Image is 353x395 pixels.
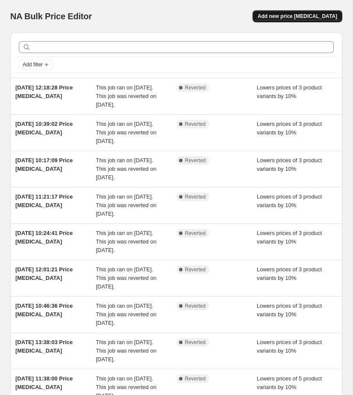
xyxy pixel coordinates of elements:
[257,303,322,318] span: Lowers prices of 3 product variants by 10%
[257,266,322,281] span: Lowers prices of 3 product variants by 10%
[96,157,156,181] span: This job ran on [DATE]. This job was reverted on [DATE].
[15,303,73,318] span: [DATE] 10:46:36 Price [MEDICAL_DATA]
[253,10,342,22] button: Add new price [MEDICAL_DATA]
[185,121,206,128] span: Reverted
[257,157,322,172] span: Lowers prices of 3 product variants by 10%
[15,193,73,208] span: [DATE] 11:21:17 Price [MEDICAL_DATA]
[185,84,206,91] span: Reverted
[96,193,156,217] span: This job ran on [DATE]. This job was reverted on [DATE].
[15,339,73,354] span: [DATE] 13:38:03 Price [MEDICAL_DATA]
[185,375,206,382] span: Reverted
[15,375,73,390] span: [DATE] 11:38:00 Price [MEDICAL_DATA]
[185,303,206,309] span: Reverted
[185,339,206,346] span: Reverted
[15,84,73,99] span: [DATE] 12:18:28 Price [MEDICAL_DATA]
[185,266,206,273] span: Reverted
[19,59,53,70] button: Add filter
[23,61,43,68] span: Add filter
[96,339,156,362] span: This job ran on [DATE]. This job was reverted on [DATE].
[96,266,156,290] span: This job ran on [DATE]. This job was reverted on [DATE].
[257,339,322,354] span: Lowers prices of 3 product variants by 10%
[257,375,322,390] span: Lowers prices of 5 product variants by 10%
[258,13,337,20] span: Add new price [MEDICAL_DATA]
[257,230,322,245] span: Lowers prices of 3 product variants by 10%
[257,121,322,136] span: Lowers prices of 3 product variants by 10%
[185,193,206,200] span: Reverted
[185,230,206,237] span: Reverted
[15,157,73,172] span: [DATE] 10:17:09 Price [MEDICAL_DATA]
[257,84,322,99] span: Lowers prices of 3 product variants by 10%
[96,84,156,108] span: This job ran on [DATE]. This job was reverted on [DATE].
[96,303,156,326] span: This job ran on [DATE]. This job was reverted on [DATE].
[96,121,156,144] span: This job ran on [DATE]. This job was reverted on [DATE].
[15,266,73,281] span: [DATE] 12:01:21 Price [MEDICAL_DATA]
[96,230,156,253] span: This job ran on [DATE]. This job was reverted on [DATE].
[15,230,73,245] span: [DATE] 10:24:41 Price [MEDICAL_DATA]
[185,157,206,164] span: Reverted
[15,121,73,136] span: [DATE] 10:39:02 Price [MEDICAL_DATA]
[257,193,322,208] span: Lowers prices of 3 product variants by 10%
[10,12,92,21] span: NA Bulk Price Editor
